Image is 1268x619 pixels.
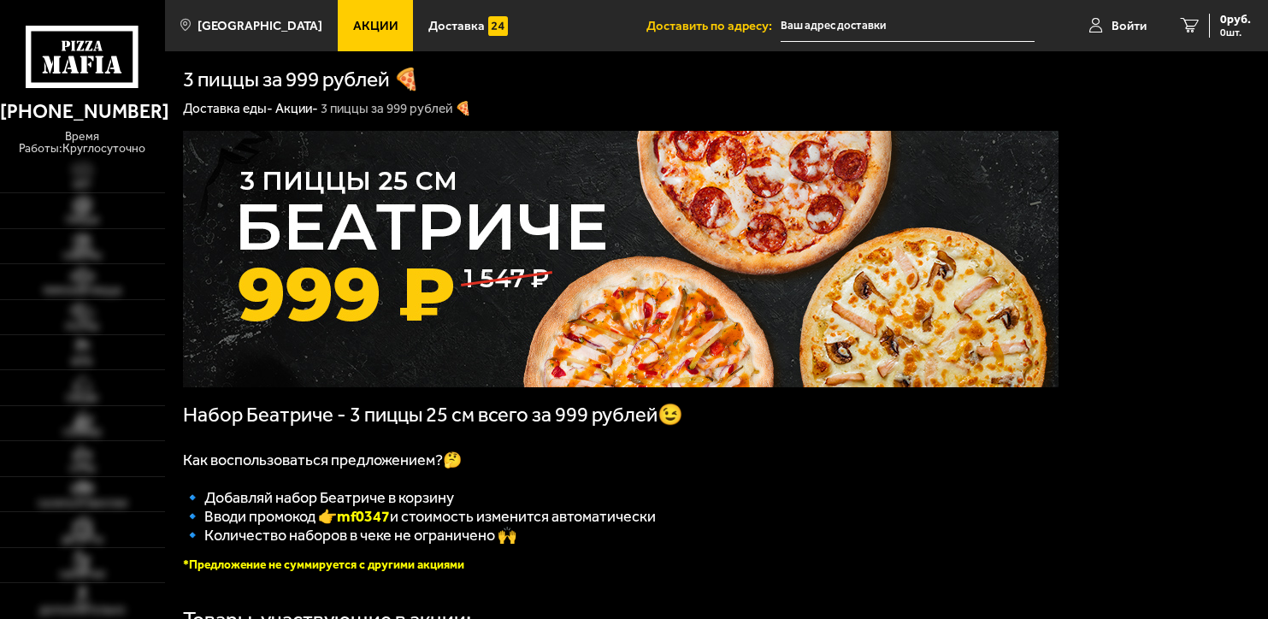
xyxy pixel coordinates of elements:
[781,10,1035,42] input: Ваш адрес доставки
[183,451,462,469] span: Как воспользоваться предложением?🤔
[353,20,398,32] span: Акции
[337,507,390,526] b: mf0347
[183,526,516,545] span: 🔹 Количество наборов в чеке не ограничено 🙌
[488,16,508,36] img: 15daf4d41897b9f0e9f617042186c801.svg
[183,69,420,91] h1: 3 пиццы за 999 рублей 🍕
[183,488,454,507] span: 🔹 Добавляй набор Беатриче в корзину
[183,131,1059,387] img: 1024x1024
[1220,27,1251,38] span: 0 шт.
[183,403,683,427] span: Набор Беатриче - 3 пиццы 25 см всего за 999 рублей😉
[428,20,485,32] span: Доставка
[198,20,322,32] span: [GEOGRAPHIC_DATA]
[646,20,781,32] span: Доставить по адресу:
[1220,14,1251,26] span: 0 руб.
[321,100,471,117] div: 3 пиццы за 999 рублей 🍕
[183,507,656,526] span: 🔹 Вводи промокод 👉 и стоимость изменится автоматически
[183,557,464,572] font: *Предложение не суммируется с другими акциями
[275,101,318,116] a: Акции-
[183,101,273,116] a: Доставка еды-
[1112,20,1147,32] span: Войти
